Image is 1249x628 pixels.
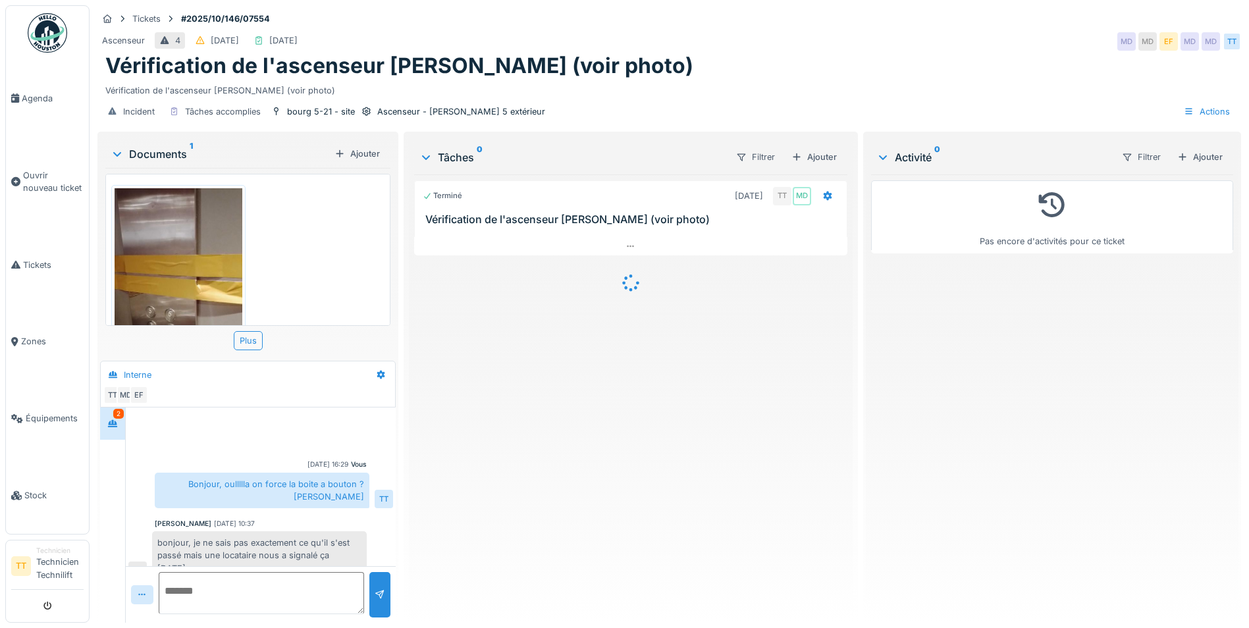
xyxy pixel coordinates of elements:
[23,169,84,194] span: Ouvrir nouveau ticket
[21,335,84,348] span: Zones
[307,459,348,469] div: [DATE] 16:29
[113,409,124,419] div: 2
[105,79,1233,97] div: Vérification de l'ascenseur [PERSON_NAME] (voir photo)
[934,149,940,165] sup: 0
[105,53,693,78] h1: Vérification de l'ascenseur [PERSON_NAME] (voir photo)
[132,13,161,25] div: Tickets
[735,190,763,202] div: [DATE]
[1159,32,1178,51] div: EF
[477,149,483,165] sup: 0
[423,190,462,201] div: Terminé
[211,34,239,47] div: [DATE]
[6,137,89,226] a: Ouvrir nouveau ticket
[377,105,545,118] div: Ascenseur - [PERSON_NAME] 5 extérieur
[730,147,781,167] div: Filtrer
[786,148,842,166] div: Ajouter
[329,145,385,163] div: Ajouter
[6,303,89,380] a: Zones
[419,149,725,165] div: Tâches
[36,546,84,556] div: Technicien
[36,546,84,587] li: Technicien Technilift
[26,412,84,425] span: Équipements
[124,369,151,381] div: Interne
[190,146,193,162] sup: 1
[103,386,122,404] div: TT
[880,186,1225,248] div: Pas encore d'activités pour ce ticket
[111,146,329,162] div: Documents
[28,13,67,53] img: Badge_color-CXgf-gQk.svg
[287,105,355,118] div: bourg 5-21 - site
[123,105,155,118] div: Incident
[24,489,84,502] span: Stock
[155,473,369,508] div: Bonjour, oullllla on force la boite a bouton ? [PERSON_NAME]
[176,13,275,25] strong: #2025/10/146/07554
[6,457,89,534] a: Stock
[234,331,263,350] div: Plus
[1223,32,1241,51] div: TT
[375,490,393,508] div: TT
[1181,32,1199,51] div: MD
[876,149,1111,165] div: Activité
[214,519,255,529] div: [DATE] 10:37
[351,459,367,469] div: Vous
[6,226,89,303] a: Tickets
[269,34,298,47] div: [DATE]
[1116,147,1167,167] div: Filtrer
[115,188,242,471] img: ecr2u9pzot0tbeg0uev95xxijywu
[102,34,145,47] div: Ascenseur
[23,259,84,271] span: Tickets
[773,187,791,205] div: TT
[1202,32,1220,51] div: MD
[11,556,31,576] li: TT
[425,213,841,226] h3: Vérification de l'ascenseur [PERSON_NAME] (voir photo)
[117,386,135,404] div: MD
[185,105,261,118] div: Tâches accomplies
[1178,102,1236,121] div: Actions
[128,562,147,580] div: MD
[130,386,148,404] div: EF
[175,34,180,47] div: 4
[793,187,811,205] div: MD
[1172,148,1228,166] div: Ajouter
[1117,32,1136,51] div: MD
[22,92,84,105] span: Agenda
[152,531,367,580] div: bonjour, je ne sais pas exactement ce qu'il s'est passé mais une locataire nous a signalé ça [DATE].
[155,519,211,529] div: [PERSON_NAME]
[6,60,89,137] a: Agenda
[6,380,89,457] a: Équipements
[11,546,84,590] a: TT TechnicienTechnicien Technilift
[1138,32,1157,51] div: MD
